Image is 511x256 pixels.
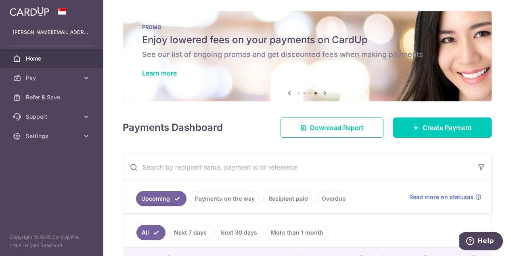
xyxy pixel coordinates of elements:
[136,225,165,240] a: All
[266,225,329,240] a: More than 1 month
[409,193,473,201] span: Read more on statuses
[215,225,262,240] a: Next 30 days
[393,118,492,138] a: Create Payment
[142,69,177,77] a: Learn more
[281,118,383,138] a: Download Report
[13,28,90,36] p: [PERSON_NAME][EMAIL_ADDRESS][DOMAIN_NAME]
[190,191,260,206] a: Payments on the way
[123,154,472,180] input: Search by recipient name, payment id or reference
[142,24,472,30] p: PROMO
[169,225,212,240] a: Next 7 days
[316,191,351,206] a: Overdue
[459,232,503,252] iframe: Opens a widget where you can find more information
[123,11,492,101] img: Latest Promos banner
[10,6,49,16] img: CardUp
[409,193,482,201] a: Read more on statuses
[123,120,223,135] h4: Payments Dashboard
[136,191,186,206] a: Upcoming
[26,74,79,82] span: Pay
[142,34,472,46] h5: Enjoy lowered fees on your payments on CardUp
[26,132,79,140] span: Settings
[310,123,364,132] span: Download Report
[26,55,79,63] span: Home
[26,93,79,101] span: Refer & Save
[263,191,313,206] a: Recipient paid
[142,50,472,59] h6: See our list of ongoing promos and get discounted fees when making payments
[26,113,79,121] span: Support
[423,123,472,132] span: Create Payment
